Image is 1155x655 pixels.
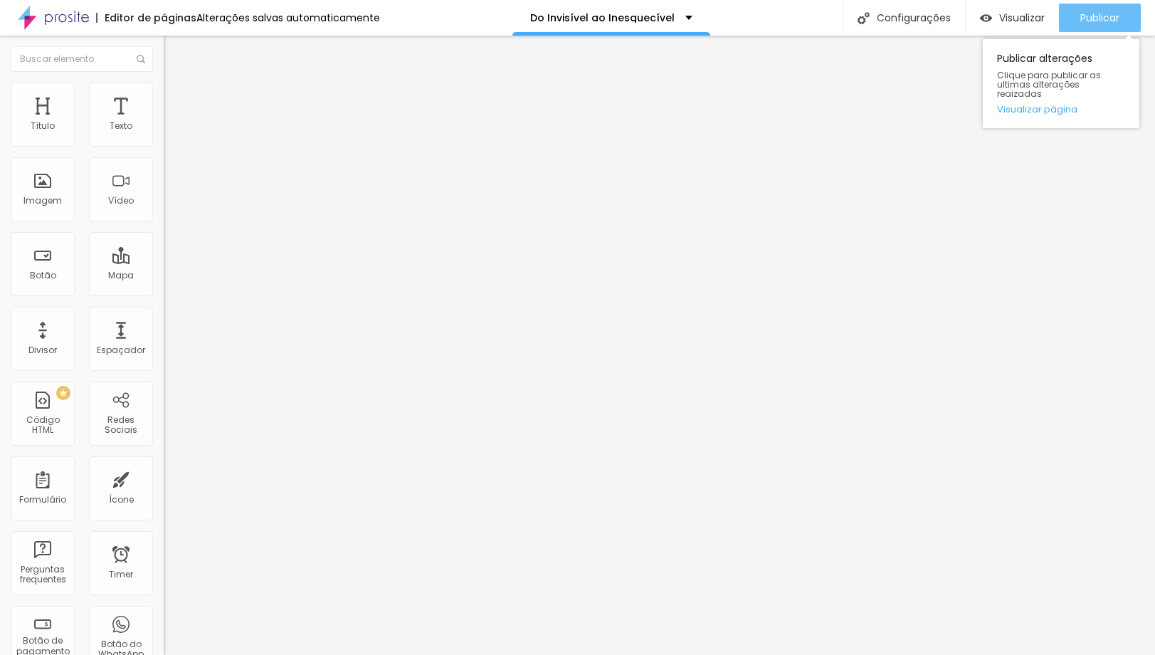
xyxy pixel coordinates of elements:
[966,4,1059,32] button: Visualizar
[23,196,62,206] div: Imagem
[93,415,149,436] div: Redes Sociais
[11,46,153,72] input: Buscar elemento
[108,271,134,281] div: Mapa
[1059,4,1141,32] button: Publicar
[30,271,56,281] div: Botão
[997,105,1125,114] a: Visualizar página
[14,565,70,585] div: Perguntas frequentes
[997,70,1125,99] span: Clique para publicar as ultimas alterações reaizadas
[96,13,196,23] div: Editor de páginas
[109,570,133,580] div: Timer
[980,12,992,24] img: view-1.svg
[28,345,57,355] div: Divisor
[1080,12,1119,23] span: Publicar
[196,13,380,23] div: Alterações salvas automaticamente
[109,495,134,505] div: Ícone
[108,196,134,206] div: Vídeo
[110,121,132,131] div: Texto
[999,12,1045,23] span: Visualizar
[530,13,675,23] p: Do Invisível ao Inesquecível
[137,55,145,63] img: Icone
[983,39,1139,128] div: Publicar alterações
[858,12,870,24] img: Icone
[19,495,66,505] div: Formulário
[31,121,55,131] div: Título
[14,415,70,436] div: Código HTML
[97,345,145,355] div: Espaçador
